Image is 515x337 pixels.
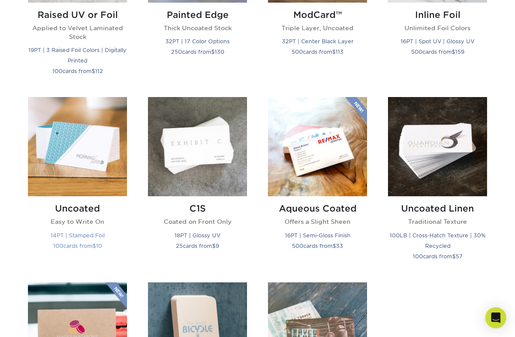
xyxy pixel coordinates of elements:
h2: Inline Foil [388,10,487,20]
p: Offers a Slight Sheen [268,217,367,226]
small: 19PT | 3 Raised Foil Colors | Digitally Printed [28,47,127,64]
small: cards from [53,243,102,249]
small: cards from [413,253,463,260]
small: 14PT | Stamped Foil [51,232,105,239]
span: $ [452,49,455,55]
p: Coated on Front Only [148,217,247,226]
small: 32PT | 17 Color Options [165,38,230,45]
h2: Aqueous Coated [268,203,367,214]
a: Uncoated Business Cards Uncoated Easy to Write On 14PT | Stamped Foil 100cards from$10 [28,97,127,271]
small: 32PT | Center Black Layer [282,38,354,45]
span: 112 [95,68,103,74]
small: cards from [52,68,103,74]
a: C1S Business Cards C1S Coated on Front Only 18PT | Glossy UV 25cards from$9 [148,97,247,271]
p: Traditional Texture [388,217,487,226]
span: $ [332,49,336,55]
h2: Painted Edge [148,10,247,20]
span: 500 [292,243,303,249]
span: $ [211,49,215,55]
span: 130 [215,49,224,55]
img: New Product [105,282,127,309]
h2: Raised UV or Foil [28,10,127,20]
h2: C1S [148,203,247,214]
span: $ [93,243,96,249]
small: cards from [176,243,219,249]
small: cards from [411,49,464,55]
p: Applied to Velvet Laminated Stock [28,24,127,42]
small: 16PT | Semi-Gloss Finish [285,232,350,239]
img: Aqueous Coated Business Cards [268,97,367,196]
span: 57 [456,253,463,260]
h2: Uncoated Linen [388,203,487,214]
img: Uncoated Linen Business Cards [388,97,487,196]
small: cards from [292,243,343,249]
span: 100 [52,68,62,74]
p: Unlimited Foil Colors [388,24,487,32]
small: 16PT | Spot UV | Glossy UV [401,38,474,45]
p: Triple Layer, Uncoated [268,24,367,32]
span: 9 [216,243,219,249]
span: 33 [336,243,343,249]
span: 10 [96,243,102,249]
div: Open Intercom Messenger [485,307,506,328]
small: cards from [171,49,224,55]
img: New Product [345,97,367,123]
span: 500 [292,49,303,55]
img: Uncoated Business Cards [28,97,127,196]
a: Aqueous Coated Business Cards Aqueous Coated Offers a Slight Sheen 16PT | Semi-Gloss Finish 500ca... [268,97,367,271]
small: 18PT | Glossy UV [175,232,220,239]
span: 113 [336,49,343,55]
p: Easy to Write On [28,217,127,226]
span: $ [452,253,456,260]
span: $ [92,68,95,74]
small: cards from [292,49,343,55]
span: $ [212,243,216,249]
span: 25 [176,243,183,249]
img: C1S Business Cards [148,97,247,196]
h2: Uncoated [28,203,127,214]
span: $ [333,243,336,249]
span: 159 [455,49,464,55]
small: 100LB | Cross-Hatch Texture | 30% Recycled [390,232,486,249]
a: Uncoated Linen Business Cards Uncoated Linen Traditional Texture 100LB | Cross-Hatch Texture | 30... [388,97,487,271]
p: Thick Uncoated Stock [148,24,247,32]
iframe: Google Customer Reviews [2,310,74,334]
span: 100 [413,253,423,260]
h2: ModCard™ [268,10,367,20]
span: 250 [171,49,182,55]
span: 100 [53,243,63,249]
span: 500 [411,49,422,55]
